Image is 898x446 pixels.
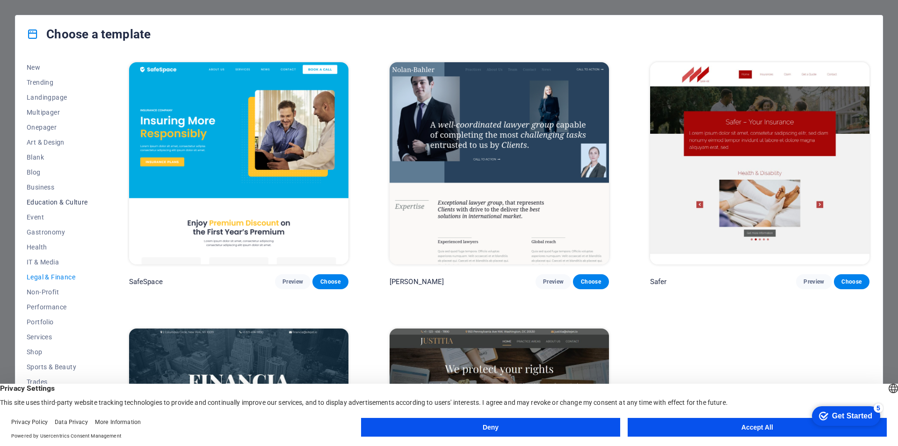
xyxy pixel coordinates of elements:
[28,10,68,19] div: Get Started
[27,60,88,75] button: New
[27,183,88,191] span: Business
[796,274,832,289] button: Preview
[27,288,88,296] span: Non-Profit
[27,27,151,42] h4: Choose a template
[27,378,88,386] span: Trades
[27,243,88,251] span: Health
[390,62,609,264] img: Nolan-Bahler
[27,210,88,225] button: Event
[27,165,88,180] button: Blog
[27,344,88,359] button: Shop
[650,277,667,286] p: Safer
[129,62,348,264] img: SafeSpace
[580,278,601,285] span: Choose
[7,5,76,24] div: Get Started 5 items remaining, 0% complete
[27,168,88,176] span: Blog
[27,79,88,86] span: Trending
[27,75,88,90] button: Trending
[536,274,571,289] button: Preview
[275,274,311,289] button: Preview
[27,359,88,374] button: Sports & Beauty
[27,348,88,356] span: Shop
[27,270,88,285] button: Legal & Finance
[27,225,88,240] button: Gastronomy
[27,228,88,236] span: Gastronomy
[27,109,88,116] span: Multipager
[312,274,348,289] button: Choose
[27,135,88,150] button: Art & Design
[27,318,88,326] span: Portfolio
[129,277,163,286] p: SafeSpace
[27,124,88,131] span: Onepager
[834,274,869,289] button: Choose
[573,274,608,289] button: Choose
[27,285,88,300] button: Non-Profit
[27,258,88,266] span: IT & Media
[27,374,88,389] button: Trades
[27,180,88,195] button: Business
[27,90,88,105] button: Landingpage
[27,329,88,344] button: Services
[27,195,88,210] button: Education & Culture
[804,278,824,285] span: Preview
[69,2,79,11] div: 5
[27,213,88,221] span: Event
[27,314,88,329] button: Portfolio
[27,255,88,270] button: IT & Media
[841,278,862,285] span: Choose
[282,278,303,285] span: Preview
[27,64,88,71] span: New
[27,150,88,165] button: Blank
[543,278,564,285] span: Preview
[27,120,88,135] button: Onepager
[27,94,88,101] span: Landingpage
[650,62,869,264] img: Safer
[27,300,88,314] button: Performance
[27,303,88,311] span: Performance
[27,139,88,146] span: Art & Design
[27,198,88,206] span: Education & Culture
[27,333,88,341] span: Services
[320,278,340,285] span: Choose
[27,154,88,161] span: Blank
[27,273,88,281] span: Legal & Finance
[27,240,88,255] button: Health
[27,105,88,120] button: Multipager
[390,277,444,286] p: [PERSON_NAME]
[27,363,88,371] span: Sports & Beauty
